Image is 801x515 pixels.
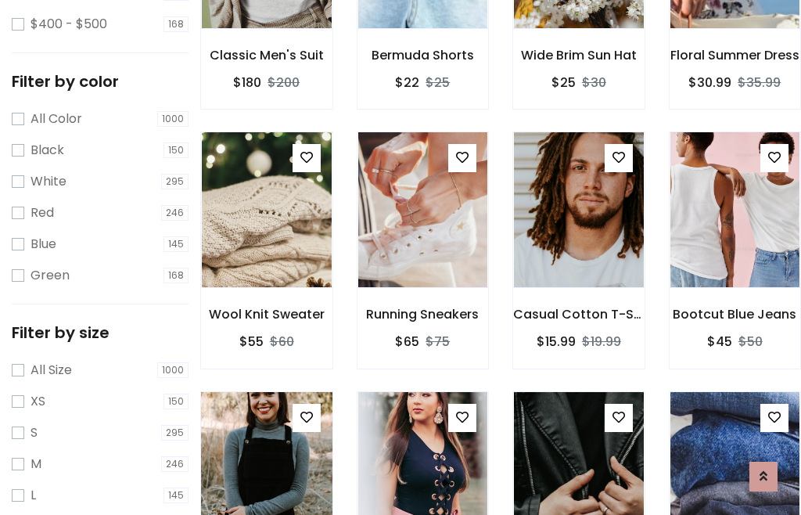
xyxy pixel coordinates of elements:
[163,268,189,283] span: 168
[31,392,45,411] label: XS
[163,142,189,158] span: 150
[31,455,41,474] label: M
[31,203,54,222] label: Red
[395,334,419,349] h6: $65
[31,266,70,285] label: Green
[395,75,419,90] h6: $22
[161,174,189,189] span: 295
[31,15,107,34] label: $400 - $500
[551,75,576,90] h6: $25
[161,456,189,472] span: 246
[426,333,450,351] del: $75
[707,334,732,349] h6: $45
[31,423,38,442] label: S
[537,334,576,349] h6: $15.99
[688,75,731,90] h6: $30.99
[163,488,189,503] span: 145
[268,74,300,92] del: $200
[582,333,621,351] del: $19.99
[582,74,606,92] del: $30
[31,486,36,505] label: L
[157,111,189,127] span: 1000
[426,74,450,92] del: $25
[12,72,189,91] h5: Filter by color
[161,425,189,441] span: 295
[513,307,645,322] h6: Casual Cotton T-Shirt
[31,110,82,128] label: All Color
[670,307,801,322] h6: Bootcut Blue Jeans
[163,16,189,32] span: 168
[12,323,189,342] h5: Filter by size
[738,333,763,351] del: $50
[270,333,294,351] del: $60
[513,48,645,63] h6: Wide Brim Sun Hat
[31,361,72,380] label: All Size
[31,141,64,160] label: Black
[31,235,56,254] label: Blue
[31,172,66,191] label: White
[157,362,189,378] span: 1000
[233,75,261,90] h6: $180
[357,307,489,322] h6: Running Sneakers
[239,334,264,349] h6: $55
[201,307,332,322] h6: Wool Knit Sweater
[161,205,189,221] span: 246
[357,48,489,63] h6: Bermuda Shorts
[738,74,781,92] del: $35.99
[163,394,189,409] span: 150
[163,236,189,252] span: 145
[670,48,801,63] h6: Floral Summer Dress
[201,48,332,63] h6: Classic Men's Suit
